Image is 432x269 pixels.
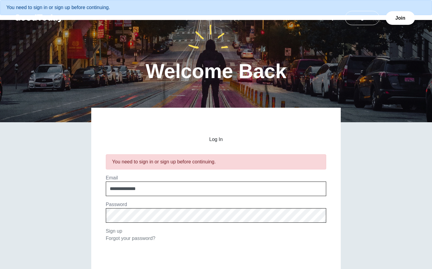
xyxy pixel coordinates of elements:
h1: Welcome Back [146,61,286,81]
a: Teams [287,15,316,21]
a: [DATE] Cause [213,15,258,21]
img: GoodToday [15,15,63,22]
a: Forgot your password? [106,236,156,241]
label: Email [106,175,118,180]
div: You need to sign in or sign up before continuing. [112,158,320,166]
h2: Log In [106,137,326,142]
label: Password [106,202,127,207]
a: Log In [345,11,380,25]
a: Sign up [106,228,122,234]
a: About [258,15,285,21]
a: Join [386,11,415,25]
a: FAQ [317,15,341,21]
